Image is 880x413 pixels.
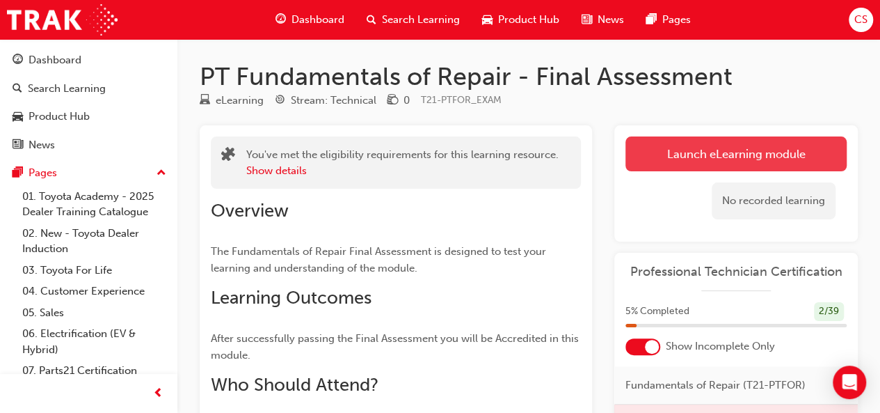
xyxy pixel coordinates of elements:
span: Learning resource code [421,94,502,106]
div: Type [200,92,264,109]
span: car-icon [13,111,23,123]
span: Fundamentals of Repair (T21-PTFOR) [625,377,806,393]
span: Search Learning [382,12,460,28]
span: Dashboard [291,12,344,28]
div: No recorded learning [712,182,835,219]
a: pages-iconPages [635,6,702,34]
span: search-icon [367,11,376,29]
a: Search Learning [6,76,172,102]
span: Show Incomplete Only [666,338,775,354]
button: Pages [6,160,172,186]
a: Launch eLearning module [625,137,847,171]
span: Pages [662,12,691,28]
a: 06. Electrification (EV & Hybrid) [17,323,172,360]
span: Overview [211,200,289,221]
button: Show details [246,163,307,179]
span: Who Should Attend? [211,374,378,396]
a: car-iconProduct Hub [471,6,570,34]
a: 01. Toyota Academy - 2025 Dealer Training Catalogue [17,186,172,223]
div: Stream [275,92,376,109]
a: news-iconNews [570,6,635,34]
span: Product Hub [498,12,559,28]
div: eLearning [216,93,264,109]
a: 02. New - Toyota Dealer Induction [17,223,172,260]
div: Search Learning [28,81,106,97]
span: CS [854,12,867,28]
a: search-iconSearch Learning [355,6,471,34]
span: guage-icon [13,54,23,67]
span: The Fundamentals of Repair Final Assessment is designed to test your learning and understanding o... [211,245,549,274]
div: Pages [29,165,57,181]
a: Professional Technician Certification [625,264,847,280]
span: After successfully passing the Final Assessment you will be Accredited in this module. [211,332,582,361]
a: News [6,132,172,158]
div: Dashboard [29,52,81,68]
h1: PT Fundamentals of Repair - Final Assessment [200,61,858,92]
span: car-icon [482,11,493,29]
div: Stream: Technical [291,93,376,109]
div: Open Intercom Messenger [833,366,866,399]
a: 04. Customer Experience [17,281,172,302]
div: Product Hub [29,109,90,125]
span: Learning Outcomes [211,287,371,309]
a: Dashboard [6,47,172,73]
a: Product Hub [6,104,172,130]
div: You've met the eligibility requirements for this learning resource. [246,147,559,178]
span: News [598,12,624,28]
span: learningResourceType_ELEARNING-icon [200,95,210,107]
a: 05. Sales [17,302,172,324]
span: prev-icon [153,385,163,403]
span: up-icon [157,164,166,182]
span: news-icon [13,139,23,152]
span: 5 % Completed [625,304,689,320]
span: puzzle-icon [221,148,235,164]
span: news-icon [582,11,592,29]
a: 07. Parts21 Certification [17,360,172,382]
span: pages-icon [13,167,23,180]
span: pages-icon [646,11,657,29]
a: guage-iconDashboard [264,6,355,34]
span: search-icon [13,83,22,95]
div: 0 [403,93,410,109]
button: CS [849,8,873,32]
span: guage-icon [275,11,286,29]
div: 2 / 39 [814,302,844,321]
button: DashboardSearch LearningProduct HubNews [6,45,172,160]
span: money-icon [387,95,398,107]
div: Price [387,92,410,109]
a: 03. Toyota For Life [17,260,172,281]
div: News [29,137,55,153]
span: target-icon [275,95,285,107]
img: Trak [7,4,118,36]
